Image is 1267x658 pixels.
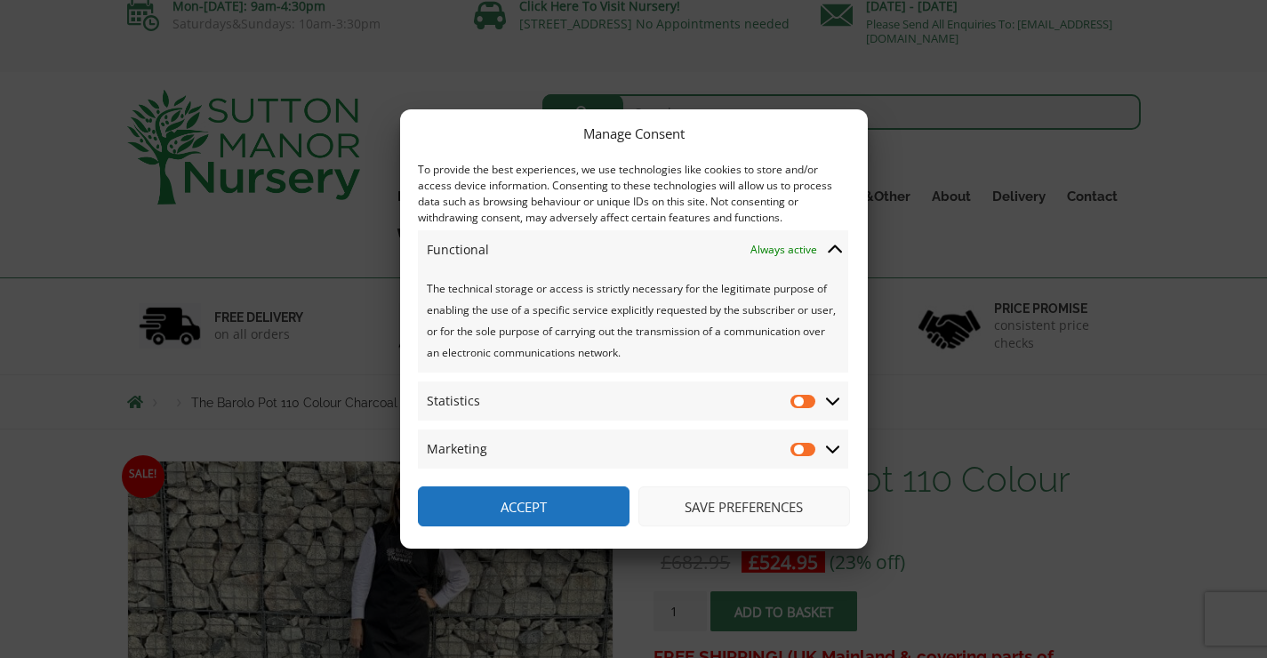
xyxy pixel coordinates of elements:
[427,281,836,360] span: The technical storage or access is strictly necessary for the legitimate purpose of enabling the ...
[427,239,489,261] span: Functional
[750,239,817,261] span: Always active
[418,230,848,269] summary: Functional Always active
[638,486,850,526] button: Save preferences
[427,438,487,460] span: Marketing
[418,162,848,226] div: To provide the best experiences, we use technologies like cookies to store and/or access device i...
[418,486,629,526] button: Accept
[418,381,848,421] summary: Statistics
[418,429,848,469] summary: Marketing
[583,123,685,144] div: Manage Consent
[427,390,480,412] span: Statistics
